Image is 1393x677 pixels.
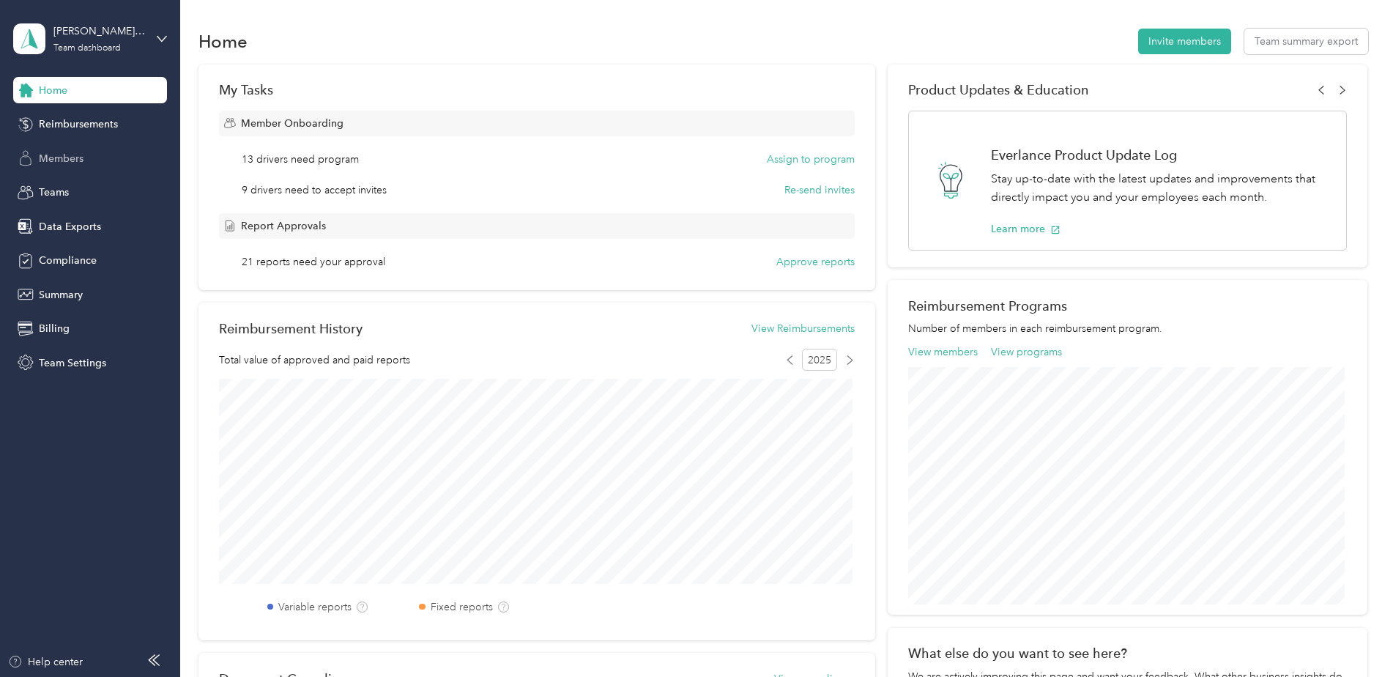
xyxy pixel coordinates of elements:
span: Team Settings [39,355,106,371]
p: Number of members in each reimbursement program. [908,321,1347,336]
span: Product Updates & Education [908,82,1089,97]
span: Home [39,83,67,98]
span: Summary [39,287,83,303]
span: Members [39,151,83,166]
span: Total value of approved and paid reports [219,352,410,368]
label: Variable reports [278,599,352,615]
span: Member Onboarding [241,116,343,131]
h2: Reimbursement Programs [908,298,1347,314]
span: 9 drivers need to accept invites [242,182,387,198]
span: Compliance [39,253,97,268]
iframe: Everlance-gr Chat Button Frame [1311,595,1393,677]
button: Help center [8,654,83,670]
div: Team dashboard [53,44,121,53]
h1: Everlance Product Update Log [991,147,1331,163]
span: 13 drivers need program [242,152,359,167]
button: Assign to program [767,152,855,167]
button: Learn more [991,221,1060,237]
span: Data Exports [39,219,101,234]
button: View programs [991,344,1062,360]
span: 2025 [802,349,837,371]
button: Re-send invites [784,182,855,198]
h2: Reimbursement History [219,321,363,336]
div: My Tasks [219,82,855,97]
div: What else do you want to see here? [908,645,1347,661]
label: Fixed reports [431,599,493,615]
button: Team summary export [1244,29,1368,54]
button: Approve reports [776,254,855,270]
span: Billing [39,321,70,336]
span: Reimbursements [39,116,118,132]
h1: Home [198,34,248,49]
span: Report Approvals [241,218,326,234]
button: View members [908,344,978,360]
p: Stay up-to-date with the latest updates and improvements that directly impact you and your employ... [991,170,1331,206]
span: 21 reports need your approval [242,254,385,270]
button: View Reimbursements [751,321,855,336]
div: [PERSON_NAME] Beverages [53,23,145,39]
button: Invite members [1138,29,1231,54]
span: Teams [39,185,69,200]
